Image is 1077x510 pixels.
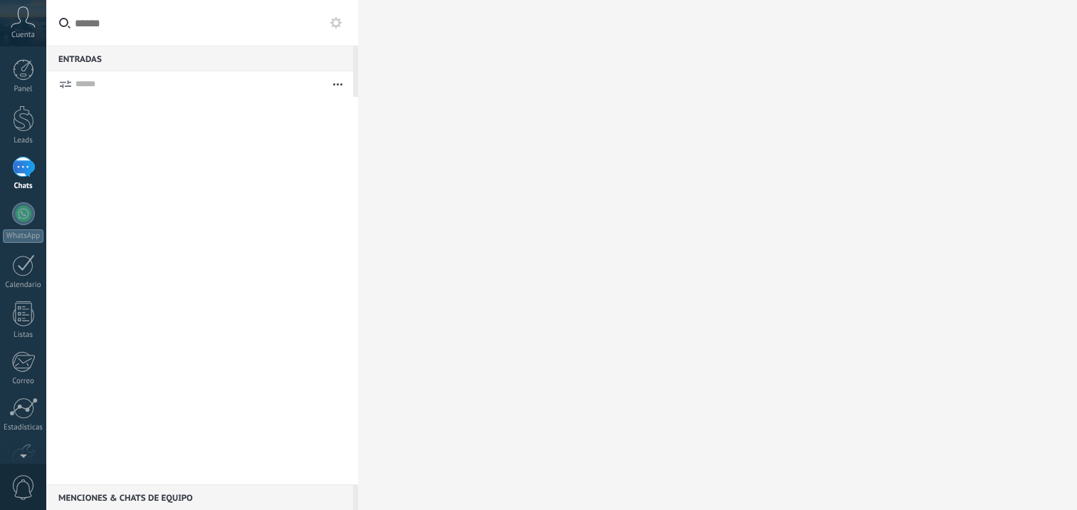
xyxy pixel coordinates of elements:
[46,46,353,71] div: Entradas
[3,377,44,386] div: Correo
[3,182,44,191] div: Chats
[3,136,44,145] div: Leads
[322,71,353,97] button: Más
[11,31,35,40] span: Cuenta
[3,85,44,94] div: Panel
[3,281,44,290] div: Calendario
[46,484,353,510] div: Menciones & Chats de equipo
[3,423,44,432] div: Estadísticas
[3,331,44,340] div: Listas
[3,229,43,243] div: WhatsApp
